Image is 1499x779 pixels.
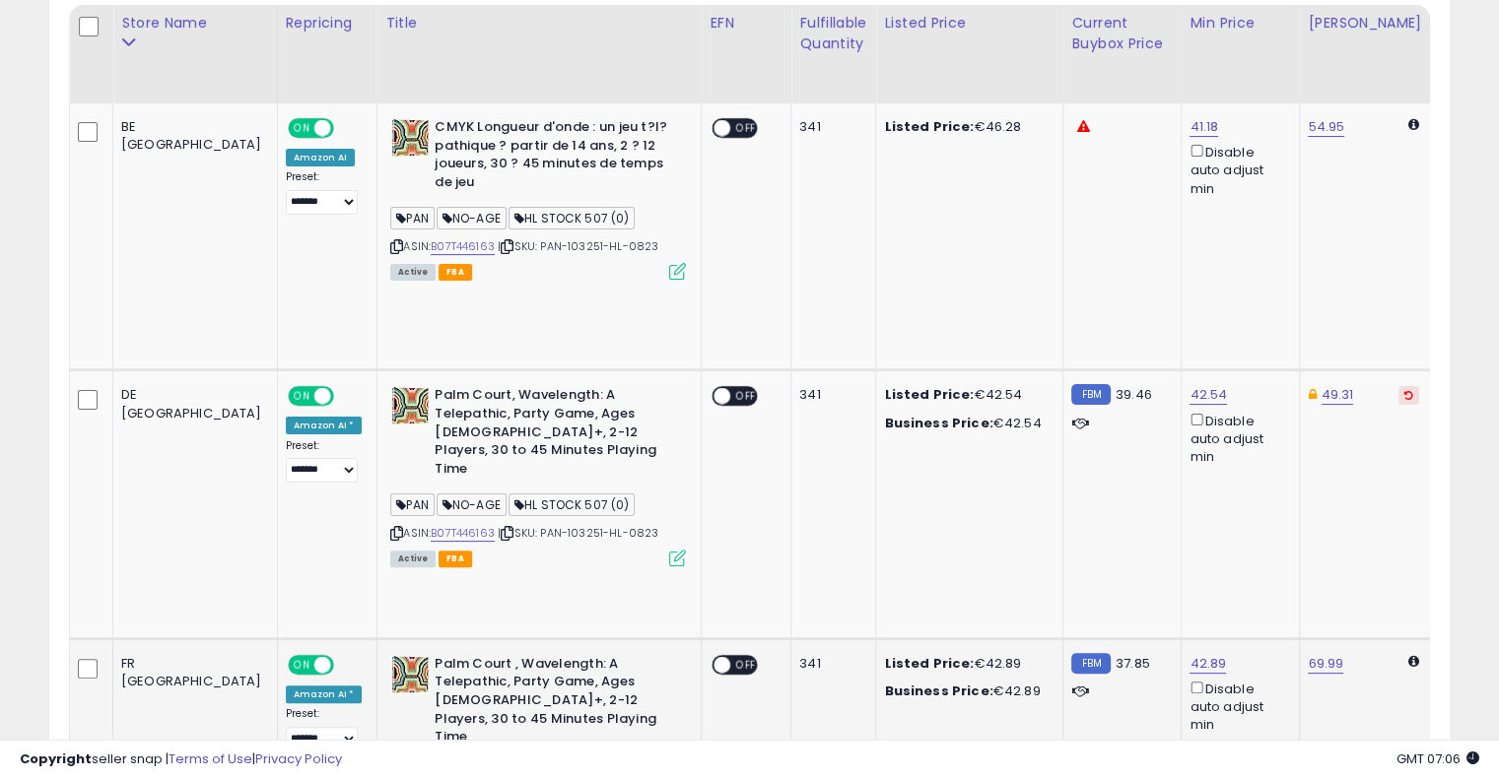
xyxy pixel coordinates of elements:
div: [PERSON_NAME] [1308,13,1425,33]
span: FBA [439,264,472,281]
div: BE [GEOGRAPHIC_DATA] [121,118,262,154]
span: All listings currently available for purchase on Amazon [390,551,436,567]
span: ON [290,120,314,137]
div: Amazon AI * [286,685,363,703]
b: Listed Price: [884,117,974,136]
b: Listed Price: [884,385,974,404]
b: Business Price: [884,414,992,432]
div: Repricing [286,13,370,33]
div: ASIN: [390,118,686,278]
small: FBM [1071,653,1110,674]
a: 69.99 [1308,654,1343,674]
div: Disable auto adjust min [1190,410,1284,467]
span: 39.46 [1116,385,1152,404]
a: 42.89 [1190,654,1226,674]
span: OFF [330,120,362,137]
div: Listed Price [884,13,1055,33]
span: OFF [730,388,762,405]
div: Current Buybox Price [1071,13,1173,54]
img: 51X1RFmSp2L._SL40_.jpg [390,655,430,694]
div: Amazon AI * [286,417,363,434]
div: Amazon AI [286,149,355,166]
div: Min Price [1190,13,1291,33]
strong: Copyright [20,749,92,768]
div: €42.89 [884,655,1048,673]
a: 54.95 [1308,117,1344,137]
span: ON [290,388,314,405]
div: Preset: [286,707,363,751]
a: B07T446163 [431,238,495,255]
small: FBM [1071,384,1110,405]
div: 341 [799,118,860,136]
b: CMYK Longueur d'onde : un jeu t?l?pathique ? partir de 14 ans, 2 ? 12 joueurs, 30 ? 45 minutes de... [435,118,674,196]
span: PAN [390,493,435,516]
span: PAN [390,207,435,229]
b: Palm Court, Wavelength: A Telepathic, Party Game, Ages [DEMOGRAPHIC_DATA]+, 2-12 Players, 30 to 4... [435,386,674,483]
span: ON [290,656,314,673]
a: 41.18 [1190,117,1218,137]
span: NO-AGE [437,493,507,516]
span: 2025-09-15 07:06 GMT [1397,749,1479,768]
div: Preset: [286,439,363,484]
img: 51X1RFmSp2L._SL40_.jpg [390,386,430,425]
b: Palm Court , Wavelength: A Telepathic, Party Game, Ages [DEMOGRAPHIC_DATA]+, 2-12 Players, 30 to ... [435,655,674,751]
b: Listed Price: [884,654,974,673]
a: Privacy Policy [255,749,342,768]
div: 341 [799,386,860,404]
div: Store Name [121,13,269,33]
span: OFF [730,656,762,673]
span: HL STOCK 507 (0) [509,207,636,229]
a: Terms of Use [169,749,252,768]
a: B07T446163 [431,525,495,542]
span: FBA [439,551,472,567]
div: Fulfillable Quantity [799,13,867,54]
span: OFF [730,120,762,137]
div: EFN [710,13,783,33]
span: OFF [330,656,362,673]
div: Title [385,13,693,33]
div: €42.89 [884,682,1048,700]
div: ASIN: [390,386,686,563]
a: 42.54 [1190,385,1227,405]
span: | SKU: PAN-103251-HL-0823 [498,525,658,541]
div: Preset: [286,170,363,215]
b: Business Price: [884,682,992,700]
div: seller snap | | [20,750,342,769]
div: €46.28 [884,118,1048,136]
div: Disable auto adjust min [1190,678,1284,735]
div: €42.54 [884,415,1048,432]
div: 341 [799,655,860,673]
span: | SKU: PAN-103251-HL-0823 [498,238,658,254]
div: Disable auto adjust min [1190,141,1284,198]
span: OFF [330,388,362,405]
div: DE [GEOGRAPHIC_DATA] [121,386,262,422]
span: HL STOCK 507 (0) [509,493,636,516]
span: All listings currently available for purchase on Amazon [390,264,436,281]
span: NO-AGE [437,207,507,229]
a: 49.31 [1322,385,1354,405]
div: FR [GEOGRAPHIC_DATA] [121,655,262,690]
div: €42.54 [884,386,1048,404]
img: 51X1RFmSp2L._SL40_.jpg [390,118,430,158]
span: 37.85 [1116,654,1150,673]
